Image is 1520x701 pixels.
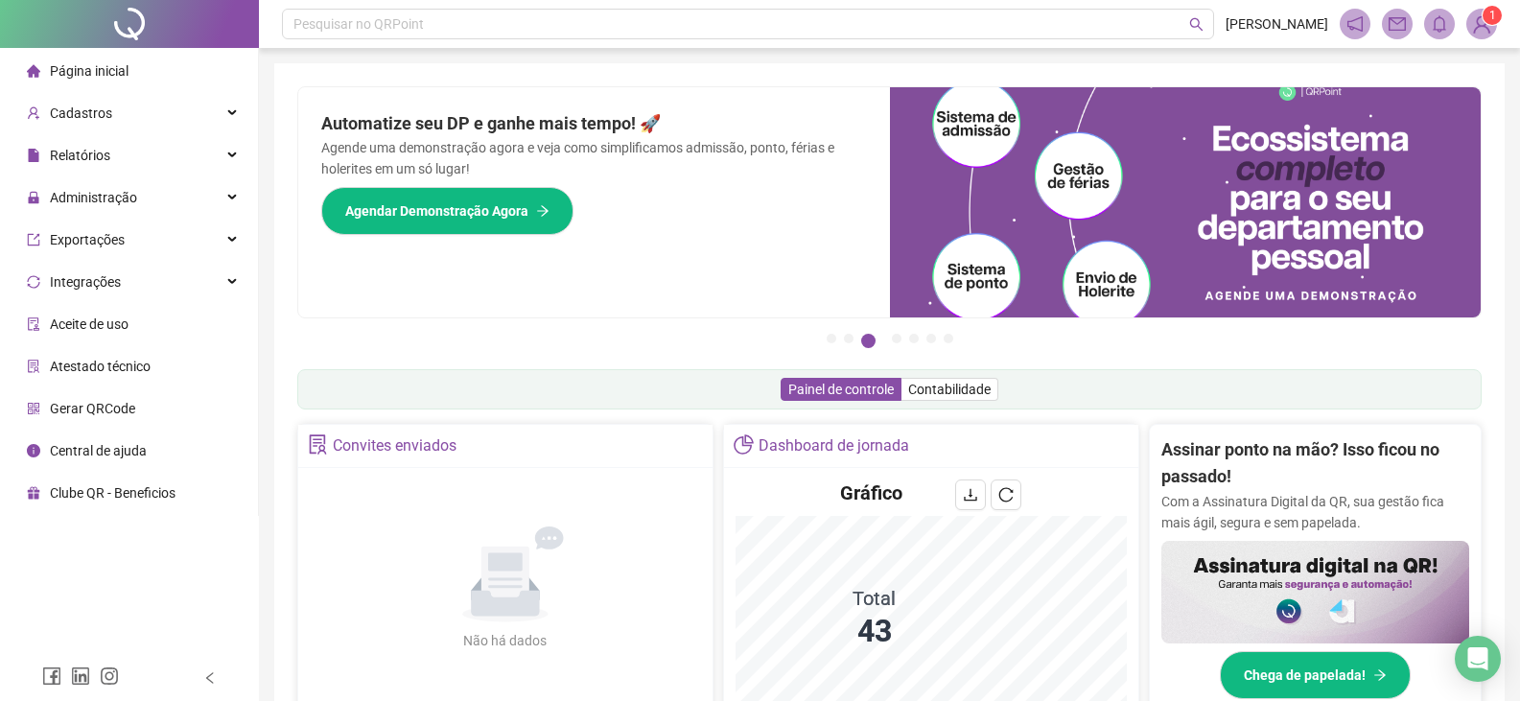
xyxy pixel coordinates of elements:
button: Agendar Demonstração Agora [321,187,573,235]
img: 89436 [1467,10,1496,38]
span: Atestado técnico [50,359,151,374]
button: 6 [926,334,936,343]
span: Agendar Demonstração Agora [345,200,528,222]
span: bell [1431,15,1448,33]
span: solution [27,360,40,373]
span: Cadastros [50,105,112,121]
div: Dashboard de jornada [759,430,909,462]
span: Gerar QRCode [50,401,135,416]
p: Com a Assinatura Digital da QR, sua gestão fica mais ágil, segura e sem papelada. [1161,491,1469,533]
span: left [203,671,217,685]
span: arrow-right [536,204,550,218]
h2: Automatize seu DP e ganhe mais tempo! 🚀 [321,110,867,137]
span: lock [27,191,40,204]
sup: Atualize o seu contato no menu Meus Dados [1483,6,1502,25]
span: pie-chart [734,434,754,455]
button: 7 [944,334,953,343]
div: Não há dados [417,630,594,651]
span: arrow-right [1373,668,1387,682]
span: facebook [42,666,61,686]
span: Aceite de uso [50,316,129,332]
h4: Gráfico [840,479,902,506]
span: home [27,64,40,78]
button: 3 [861,334,876,348]
span: instagram [100,666,119,686]
span: Exportações [50,232,125,247]
span: gift [27,486,40,500]
span: Chega de papelada! [1244,665,1366,686]
span: Relatórios [50,148,110,163]
span: export [27,233,40,246]
span: Administração [50,190,137,205]
span: mail [1389,15,1406,33]
h2: Assinar ponto na mão? Isso ficou no passado! [1161,436,1469,491]
span: info-circle [27,444,40,457]
span: sync [27,275,40,289]
button: 5 [909,334,919,343]
span: Integrações [50,274,121,290]
img: banner%2F02c71560-61a6-44d4-94b9-c8ab97240462.png [1161,541,1469,643]
span: Página inicial [50,63,129,79]
span: 1 [1489,9,1496,22]
span: Painel de controle [788,382,894,397]
button: Chega de papelada! [1220,651,1411,699]
span: search [1189,17,1204,32]
img: banner%2Fd57e337e-a0d3-4837-9615-f134fc33a8e6.png [890,87,1482,317]
span: reload [998,487,1014,502]
button: 2 [844,334,854,343]
span: Contabilidade [908,382,991,397]
div: Open Intercom Messenger [1455,636,1501,682]
button: 4 [892,334,901,343]
span: solution [308,434,328,455]
span: linkedin [71,666,90,686]
span: file [27,149,40,162]
span: user-add [27,106,40,120]
div: Convites enviados [333,430,456,462]
span: [PERSON_NAME] [1226,13,1328,35]
span: notification [1346,15,1364,33]
p: Agende uma demonstração agora e veja como simplificamos admissão, ponto, férias e holerites em um... [321,137,867,179]
span: Clube QR - Beneficios [50,485,175,501]
span: download [963,487,978,502]
span: qrcode [27,402,40,415]
span: Central de ajuda [50,443,147,458]
span: audit [27,317,40,331]
button: 1 [827,334,836,343]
